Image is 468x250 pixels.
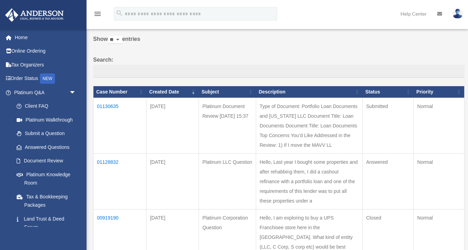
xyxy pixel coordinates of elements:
[40,73,55,84] div: NEW
[146,86,199,98] th: Created Date: activate to sort column ascending
[414,98,465,153] td: Normal
[5,72,87,86] a: Order StatusNEW
[256,98,363,153] td: Type of Document: Portfolio Loan Documents and [US_STATE] LLC Document Title: Loan Documents Docu...
[146,98,199,153] td: [DATE]
[414,86,465,98] th: Priority: activate to sort column ascending
[362,86,414,98] th: Status: activate to sort column ascending
[108,36,122,44] select: Showentries
[69,86,83,100] span: arrow_drop_down
[256,153,363,209] td: Hello, Last year I bought some properties and after rehabbing them, I did a cashout refinance wit...
[93,98,146,153] td: 01130635
[10,140,80,154] a: Answered Questions
[93,34,465,51] label: Show entries
[93,12,102,18] a: menu
[256,86,363,98] th: Description: activate to sort column ascending
[93,55,465,78] label: Search:
[116,9,123,17] i: search
[452,9,463,19] img: User Pic
[10,190,83,212] a: Tax & Bookkeeping Packages
[10,99,83,113] a: Client FAQ
[3,8,66,22] img: Anderson Advisors Platinum Portal
[93,86,146,98] th: Case Number: activate to sort column ascending
[362,98,414,153] td: Submitted
[199,98,256,153] td: Platinum Document Review [DATE] 15:37
[362,153,414,209] td: Answered
[10,127,83,141] a: Submit a Question
[414,153,465,209] td: Normal
[5,44,87,58] a: Online Ordering
[93,153,146,209] td: 01128832
[5,86,83,99] a: Platinum Q&Aarrow_drop_down
[10,168,83,190] a: Platinum Knowledge Room
[5,58,87,72] a: Tax Organizers
[93,65,465,78] input: Search:
[199,86,256,98] th: Subject: activate to sort column ascending
[10,212,83,234] a: Land Trust & Deed Forum
[146,153,199,209] td: [DATE]
[199,153,256,209] td: Platinum LLC Question
[5,30,87,44] a: Home
[10,154,83,168] a: Document Review
[93,10,102,18] i: menu
[10,113,83,127] a: Platinum Walkthrough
